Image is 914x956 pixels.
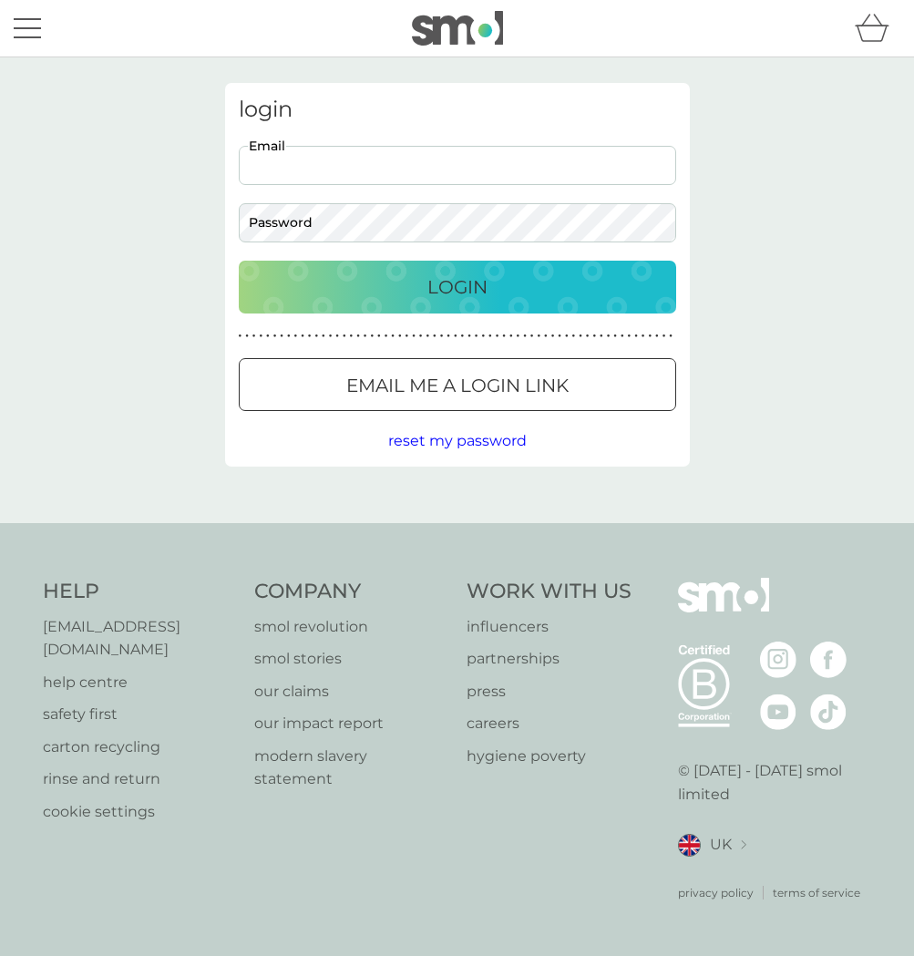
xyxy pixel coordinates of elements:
[544,332,548,341] p: ●
[427,272,488,302] p: Login
[356,332,360,341] p: ●
[239,261,676,314] button: Login
[245,332,249,341] p: ●
[572,332,576,341] p: ●
[346,371,569,400] p: Email me a login link
[412,332,416,341] p: ●
[467,615,632,639] a: influencers
[648,332,652,341] p: ●
[43,767,237,791] a: rinse and return
[467,332,471,341] p: ●
[710,833,732,857] span: UK
[551,332,555,341] p: ●
[254,712,448,735] a: our impact report
[628,332,632,341] p: ●
[662,332,666,341] p: ●
[523,332,527,341] p: ●
[855,10,900,46] div: basket
[412,11,503,46] img: smol
[810,642,847,678] img: visit the smol Facebook page
[239,358,676,411] button: Email me a login link
[467,680,632,704] a: press
[343,332,346,341] p: ●
[350,332,354,341] p: ●
[537,332,540,341] p: ●
[426,332,429,341] p: ●
[579,332,582,341] p: ●
[43,735,237,759] a: carton recycling
[294,332,298,341] p: ●
[254,647,448,671] a: smol stories
[517,332,520,341] p: ●
[741,840,746,850] img: select a new location
[467,647,632,671] a: partnerships
[655,332,659,341] p: ●
[592,332,596,341] p: ●
[388,429,527,453] button: reset my password
[558,332,561,341] p: ●
[678,884,754,901] a: privacy policy
[259,332,262,341] p: ●
[530,332,534,341] p: ●
[301,332,304,341] p: ●
[254,680,448,704] a: our claims
[377,332,381,341] p: ●
[678,578,769,640] img: smol
[613,332,617,341] p: ●
[239,97,676,123] h3: login
[314,332,318,341] p: ●
[467,578,632,606] h4: Work With Us
[43,615,237,662] a: [EMAIL_ADDRESS][DOMAIN_NAME]
[642,332,645,341] p: ●
[565,332,569,341] p: ●
[43,578,237,606] h4: Help
[475,332,478,341] p: ●
[419,332,423,341] p: ●
[760,642,796,678] img: visit the smol Instagram page
[496,332,499,341] p: ●
[773,884,860,901] p: terms of service
[254,615,448,639] p: smol revolution
[509,332,513,341] p: ●
[287,332,291,341] p: ●
[488,332,492,341] p: ●
[43,800,237,824] a: cookie settings
[467,745,632,768] a: hygiene poverty
[254,745,448,791] a: modern slavery statement
[391,332,395,341] p: ●
[447,332,450,341] p: ●
[467,712,632,735] a: careers
[43,671,237,694] a: help centre
[329,332,333,341] p: ●
[43,703,237,726] a: safety first
[388,432,527,449] span: reset my password
[433,332,436,341] p: ●
[678,759,872,806] p: © [DATE] - [DATE] smol limited
[810,694,847,730] img: visit the smol Tiktok page
[461,332,465,341] p: ●
[454,332,457,341] p: ●
[280,332,283,341] p: ●
[14,11,41,46] button: menu
[266,332,270,341] p: ●
[669,332,673,341] p: ●
[322,332,325,341] p: ●
[385,332,388,341] p: ●
[239,332,242,341] p: ●
[398,332,402,341] p: ●
[406,332,409,341] p: ●
[760,694,796,730] img: visit the smol Youtube page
